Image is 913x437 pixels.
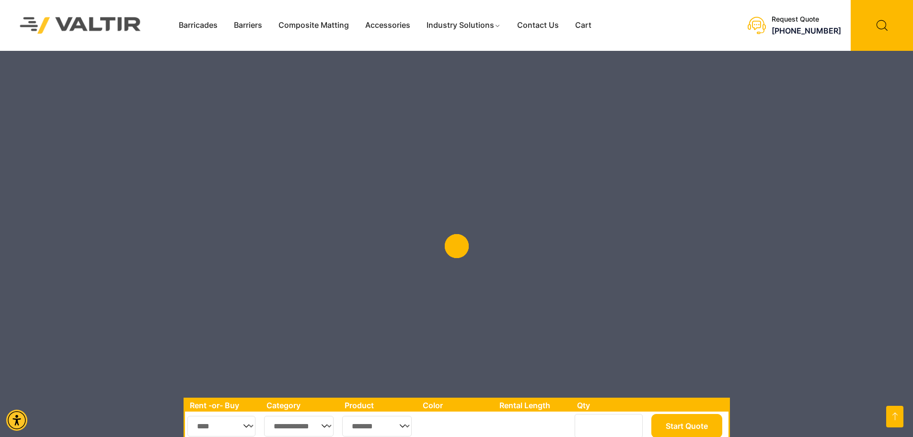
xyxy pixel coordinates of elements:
th: Product [340,399,418,412]
a: Contact Us [509,18,567,33]
a: call (888) 496-3625 [772,26,841,35]
div: Request Quote [772,15,841,24]
a: Open this option [886,406,903,427]
a: Accessories [357,18,418,33]
th: Category [262,399,340,412]
th: Qty [572,399,648,412]
a: Barricades [171,18,226,33]
a: Cart [567,18,600,33]
a: Composite Matting [270,18,357,33]
th: Rent -or- Buy [185,399,262,412]
th: Color [418,399,495,412]
select: Single select [342,416,412,437]
a: Barriers [226,18,270,33]
select: Single select [187,416,256,437]
th: Rental Length [495,399,572,412]
div: Accessibility Menu [6,410,27,431]
img: Valtir Rentals [7,4,154,46]
a: Industry Solutions [418,18,509,33]
select: Single select [264,416,334,437]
